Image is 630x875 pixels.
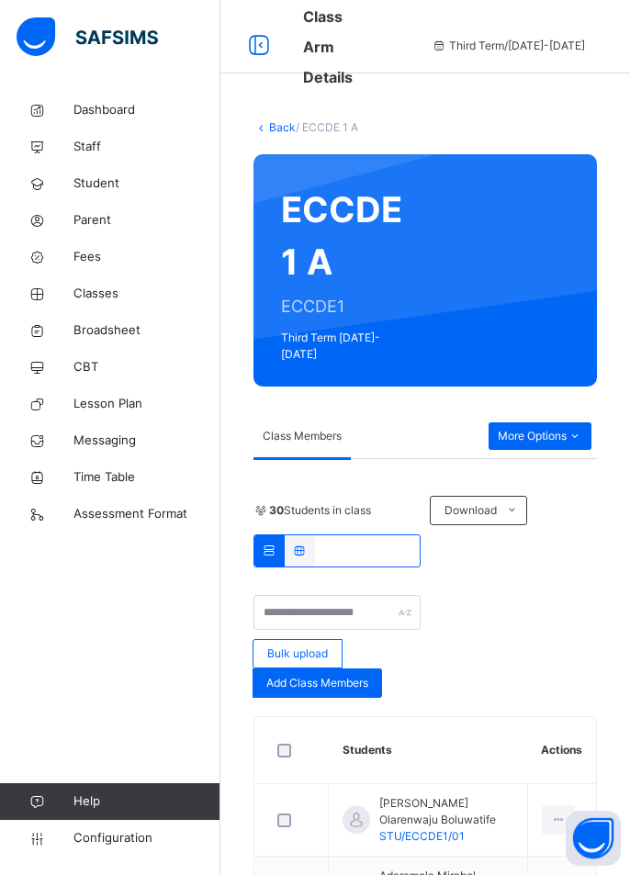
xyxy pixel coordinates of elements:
[498,428,582,444] span: More Options
[266,675,368,691] span: Add Class Members
[73,138,220,156] span: Staff
[73,174,220,193] span: Student
[269,502,371,519] span: Students in class
[329,717,528,784] th: Students
[73,358,220,376] span: CBT
[73,792,219,811] span: Help
[73,248,220,266] span: Fees
[73,101,220,119] span: Dashboard
[17,17,158,56] img: safsims
[379,795,513,828] span: [PERSON_NAME] Olarenwaju Boluwatife
[296,120,358,134] span: / ECCDE 1 A
[263,428,342,444] span: Class Members
[73,505,220,523] span: Assessment Format
[379,829,465,843] span: STU/ECCDE1/01
[444,502,497,519] span: Download
[73,211,220,230] span: Parent
[73,468,220,487] span: Time Table
[527,717,596,784] th: Actions
[269,503,284,517] b: 30
[431,38,585,54] span: session/term information
[73,285,220,303] span: Classes
[269,120,296,134] a: Back
[303,7,353,86] span: Class Arm Details
[73,321,220,340] span: Broadsheet
[267,645,328,662] span: Bulk upload
[73,395,220,413] span: Lesson Plan
[281,330,402,363] span: Third Term [DATE]-[DATE]
[73,829,219,847] span: Configuration
[566,811,621,866] button: Open asap
[73,432,220,450] span: Messaging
